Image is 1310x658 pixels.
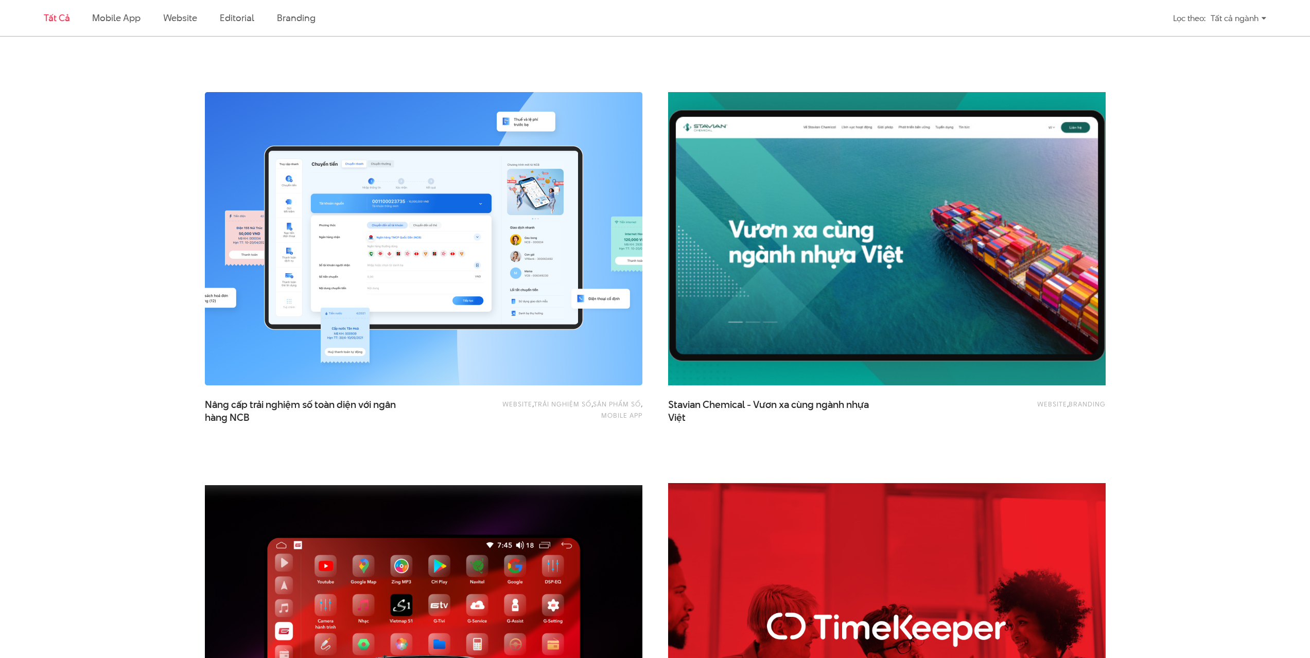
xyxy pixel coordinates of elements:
[646,78,1127,400] img: Stavian Chemical - Vươn xa cùng ngành nhựa Việt
[1069,399,1106,408] a: Branding
[668,398,874,424] a: Stavian Chemical - Vươn xa cùng ngành nhựaViệt
[205,92,642,385] img: Nâng cấp trải nghiệm số toàn diện với ngân hàng NCB
[668,411,686,424] span: Việt
[1037,399,1067,408] a: Website
[277,11,315,24] a: Branding
[534,399,591,408] a: Trải nghiệm số
[931,398,1106,419] div: ,
[668,398,874,424] span: Stavian Chemical - Vươn xa cùng ngành nhựa
[205,411,250,424] span: hàng NCB
[502,399,532,408] a: Website
[601,411,642,420] a: Mobile app
[220,11,254,24] a: Editorial
[467,398,642,421] div: , , ,
[205,398,411,424] a: Nâng cấp trải nghiệm số toàn diện với ngânhàng NCB
[593,399,641,408] a: Sản phẩm số
[163,11,197,24] a: Website
[205,398,411,424] span: Nâng cấp trải nghiệm số toàn diện với ngân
